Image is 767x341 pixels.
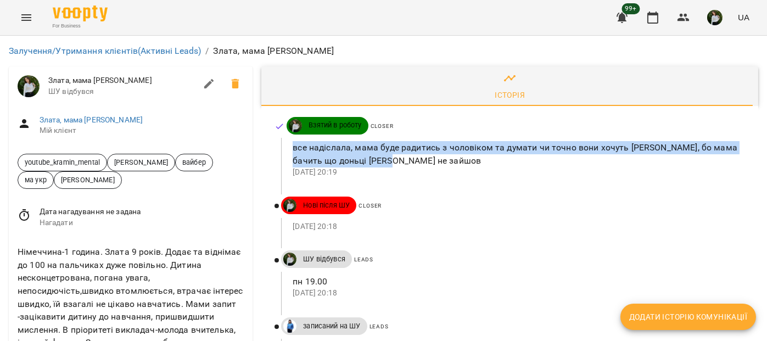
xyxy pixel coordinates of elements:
a: ДТ Чавага Вікторія [281,253,296,266]
span: Closer [371,123,394,129]
li: / [205,44,209,58]
p: [DATE] 20:18 [293,221,741,232]
img: ДТ Чавага Вікторія [283,253,296,266]
button: Menu [13,4,40,31]
span: ШУ відбувся [296,254,352,264]
a: ДТ Чавага Вікторія [281,199,296,212]
a: Злата, мама [PERSON_NAME] [40,115,143,124]
span: [PERSON_NAME] [108,157,175,167]
span: Додати історію комунікації [629,310,747,323]
img: Voopty Logo [53,5,108,21]
p: Злата, мама [PERSON_NAME] [214,44,334,58]
span: UA [738,12,749,23]
span: 99+ [622,3,640,14]
p: [DATE] 20:19 [293,167,741,178]
button: Додати історію комунікації [620,304,756,330]
span: Мій клієнт [40,125,244,136]
img: ДТ Чавага Вікторія [18,75,40,97]
span: записаний на ШУ [296,321,367,331]
button: UA [734,7,754,27]
span: ШУ відбувся [48,86,196,97]
img: ДТ Чавага Вікторія [283,199,296,212]
p: пн 19.00 [293,275,741,288]
img: ДТ Чавага Вікторія [289,119,302,132]
span: Closer [359,203,382,209]
img: 6b662c501955233907b073253d93c30f.jpg [707,10,723,25]
span: Дата нагадування не задана [40,206,244,217]
span: youtube_kramin_mental [18,157,107,167]
span: Leads [369,323,389,329]
span: ма укр [18,175,53,185]
img: Дащенко Аня [283,320,296,333]
span: Leads [354,256,373,262]
span: Взятий в роботу [302,120,368,130]
nav: breadcrumb [9,44,758,58]
span: Нові після ШУ [296,200,356,210]
a: Залучення/Утримання клієнтів(Активні Leads) [9,46,201,56]
span: вайбер [176,157,212,167]
span: For Business [53,23,108,30]
div: Історія [495,88,525,102]
span: Злата, мама [PERSON_NAME] [48,75,196,86]
p: [DATE] 20:18 [293,288,741,299]
a: Дащенко Аня [281,320,296,333]
a: ДТ Чавага Вікторія [287,119,302,132]
span: Нагадати [40,217,244,228]
span: [PERSON_NAME] [54,175,121,185]
p: все надіслала, мама буде радитись з чоловіком та думати чи точно вони хочуть [PERSON_NAME], бо ма... [293,141,741,167]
